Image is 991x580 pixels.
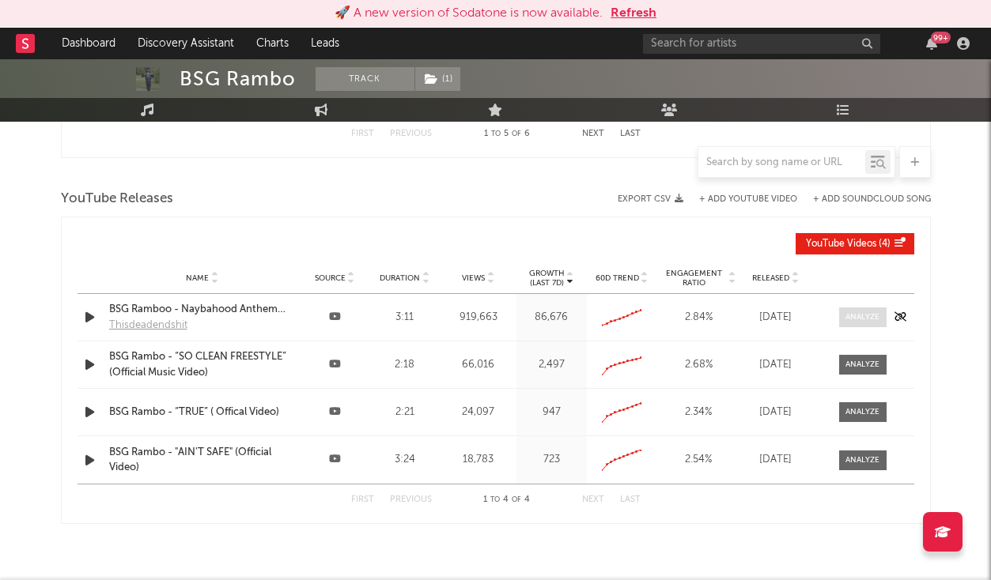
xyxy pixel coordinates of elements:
[744,452,808,468] div: [DATE]
[512,496,521,503] span: of
[661,452,736,468] div: 2.54 %
[744,310,808,326] div: [DATE]
[316,67,414,91] button: Track
[444,357,513,373] div: 66,016
[245,28,300,59] a: Charts
[490,496,500,503] span: to
[351,130,374,138] button: First
[520,357,583,373] div: 2,497
[109,349,296,380] a: BSG Rambo - “SO CLEAN FREESTYLE” (Official Music Video)
[374,310,437,326] div: 3:11
[390,130,432,138] button: Previous
[315,273,346,283] span: Source
[462,273,485,283] span: Views
[620,495,641,504] button: Last
[661,269,727,288] span: Engagement Ratio
[643,34,880,54] input: Search for artists
[611,4,656,23] button: Refresh
[698,156,865,169] input: Search by song name or URL
[661,405,736,420] div: 2.34 %
[520,405,583,420] div: 947
[463,491,550,510] div: 1 4 4
[806,239,891,249] span: ( 4 )
[596,273,639,283] span: 60D Trend
[520,452,583,468] div: 723
[661,310,736,326] div: 2.84 %
[463,125,550,144] div: 1 5 6
[374,357,437,373] div: 2:18
[620,130,641,138] button: Last
[374,405,437,420] div: 2:21
[415,67,460,91] button: (1)
[414,67,461,91] span: ( 1 )
[618,194,683,204] button: Export CSV
[529,269,565,278] p: Growth
[351,495,374,504] button: First
[520,310,583,326] div: 86,676
[661,357,736,373] div: 2.68 %
[512,130,521,137] span: of
[444,452,513,468] div: 18,783
[180,67,296,91] div: BSG Rambo
[752,273,789,283] span: Released
[699,195,797,204] button: + Add YouTube Video
[109,318,191,333] a: Thisdeadendshit
[582,495,604,504] button: Next
[683,195,797,204] div: + Add YouTube Video
[444,405,513,420] div: 24,097
[582,130,604,138] button: Next
[931,32,951,43] div: 99 +
[444,310,513,326] div: 919,663
[806,239,876,249] span: YouTube Videos
[109,302,296,318] a: BSG Ramboo - Naybahood Anthem (Dir. by @Thisdeadendshit )(Official Music Video)
[926,37,937,50] button: 99+
[380,273,420,283] span: Duration
[61,190,173,209] span: YouTube Releases
[491,130,501,137] span: to
[51,28,127,59] a: Dashboard
[300,28,350,59] a: Leads
[109,405,296,420] a: BSG Rambo - “TRUE” ( Offical Video)
[390,495,432,504] button: Previous
[744,405,808,420] div: [DATE]
[813,195,931,204] button: + Add SoundCloud Song
[529,278,565,288] p: (Last 7d)
[796,233,914,254] button: YouTube Videos(4)
[797,195,931,204] button: + Add SoundCloud Song
[127,28,245,59] a: Discovery Assistant
[335,4,603,23] div: 🚀 A new version of Sodatone is now available.
[374,452,437,468] div: 3:24
[186,273,209,283] span: Name
[109,445,296,476] a: BSG Rambo - "AIN'T SAFE" (Official Video)
[744,357,808,373] div: [DATE]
